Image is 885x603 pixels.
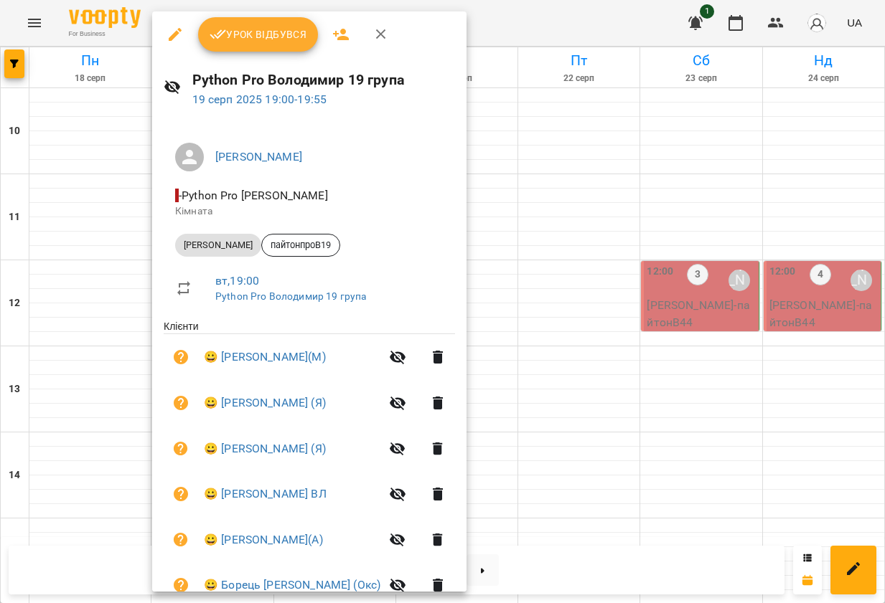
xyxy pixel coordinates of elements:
[261,234,340,257] div: пайтонпроВ19
[262,239,340,252] span: пайтонпроВ19
[192,92,327,106] a: 19 серп 2025 19:00-19:55
[164,386,198,420] button: Візит ще не сплачено. Додати оплату?
[164,568,198,602] button: Візит ще не сплачено. Додати оплату?
[164,432,198,466] button: Візит ще не сплачено. Додати оплату?
[192,69,455,91] h6: Python Pro Володимир 19 група
[175,239,261,252] span: [PERSON_NAME]
[164,523,198,557] button: Візит ще не сплачено. Додати оплату?
[204,576,380,594] a: 😀 Борець [PERSON_NAME] (Окс)
[204,394,326,412] a: 😀 [PERSON_NAME] (Я)
[204,531,323,549] a: 😀 [PERSON_NAME](А)
[215,290,366,302] a: Python Pro Володимир 19 група
[164,340,198,374] button: Візит ще не сплачено. Додати оплату?
[204,440,326,457] a: 😀 [PERSON_NAME] (Я)
[215,150,302,163] a: [PERSON_NAME]
[175,204,444,219] p: Кімната
[204,348,326,366] a: 😀 [PERSON_NAME](М)
[198,17,319,52] button: Урок відбувся
[175,189,331,202] span: - Python Pro [PERSON_NAME]
[210,26,307,43] span: Урок відбувся
[215,274,259,288] a: вт , 19:00
[164,477,198,511] button: Візит ще не сплачено. Додати оплату?
[204,485,327,503] a: 😀 [PERSON_NAME] ВЛ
